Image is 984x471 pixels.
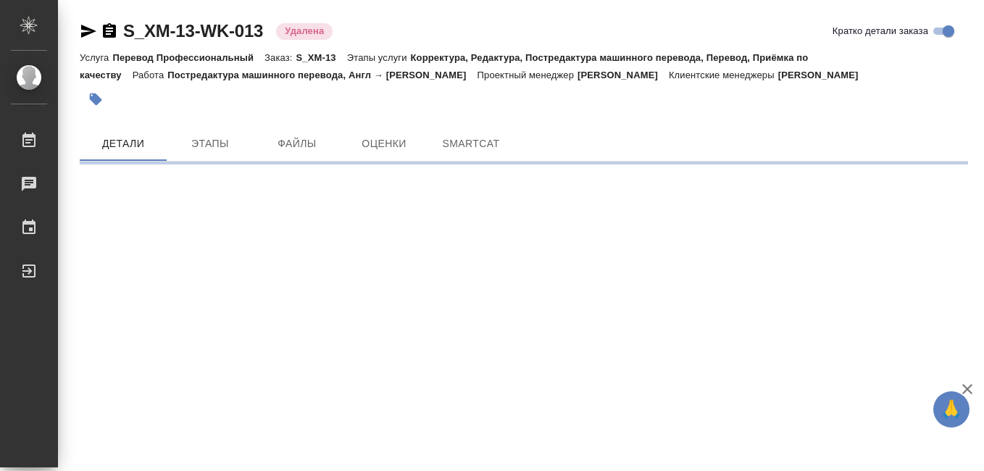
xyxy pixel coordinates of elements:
[167,70,477,80] p: Постредактура машинного перевода, Англ → [PERSON_NAME]
[101,22,118,40] button: Скопировать ссылку
[349,135,419,153] span: Оценки
[347,52,411,63] p: Этапы услуги
[133,70,168,80] p: Работа
[578,70,669,80] p: [PERSON_NAME]
[669,70,778,80] p: Клиентские менеджеры
[436,135,506,153] span: SmartCat
[80,52,112,63] p: Услуга
[285,24,324,38] p: Удалена
[933,391,970,428] button: 🙏
[939,394,964,425] span: 🙏
[175,135,245,153] span: Этапы
[112,52,264,63] p: Перевод Профессиональный
[262,135,332,153] span: Файлы
[80,22,97,40] button: Скопировать ссылку для ЯМессенджера
[778,70,870,80] p: [PERSON_NAME]
[88,135,158,153] span: Детали
[833,24,928,38] span: Кратко детали заказа
[264,52,296,63] p: Заказ:
[123,21,263,41] a: S_XM-13-WK-013
[478,70,578,80] p: Проектный менеджер
[80,52,808,80] p: Корректура, Редактура, Постредактура машинного перевода, Перевод, Приёмка по качеству
[296,52,347,63] p: S_XM-13
[80,83,112,115] button: Добавить тэг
